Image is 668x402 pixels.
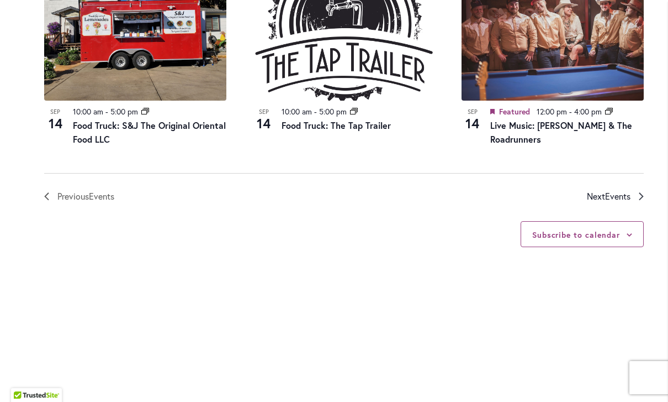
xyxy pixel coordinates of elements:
span: 14 [44,114,66,133]
span: - [569,106,572,117]
span: 14 [462,114,484,133]
span: Previous [57,189,114,203]
span: Next [587,189,630,203]
span: - [314,106,317,117]
time: 10:00 am [282,106,312,117]
a: Live Music: [PERSON_NAME] & The Roadrunners [490,119,632,145]
time: 12:00 pm [537,106,567,117]
a: Previous Events [44,189,114,203]
span: Events [605,190,630,202]
span: - [105,106,108,117]
time: 10:00 am [73,106,103,117]
span: Sep [253,107,275,117]
button: Subscribe to calendar [532,229,620,240]
span: Featured [499,106,530,117]
a: Food Truck: S&J The Original Oriental Food LLC [73,119,226,145]
span: 14 [253,114,275,133]
span: Events [89,190,114,202]
time: 4:00 pm [574,106,602,117]
a: Food Truck: The Tap Trailer [282,119,391,131]
span: Sep [44,107,66,117]
time: 5:00 pm [110,106,138,117]
a: Next Events [587,189,644,203]
iframe: Launch Accessibility Center [8,363,39,394]
time: 5:00 pm [319,106,347,117]
em: Featured [490,106,495,118]
span: Sep [462,107,484,117]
